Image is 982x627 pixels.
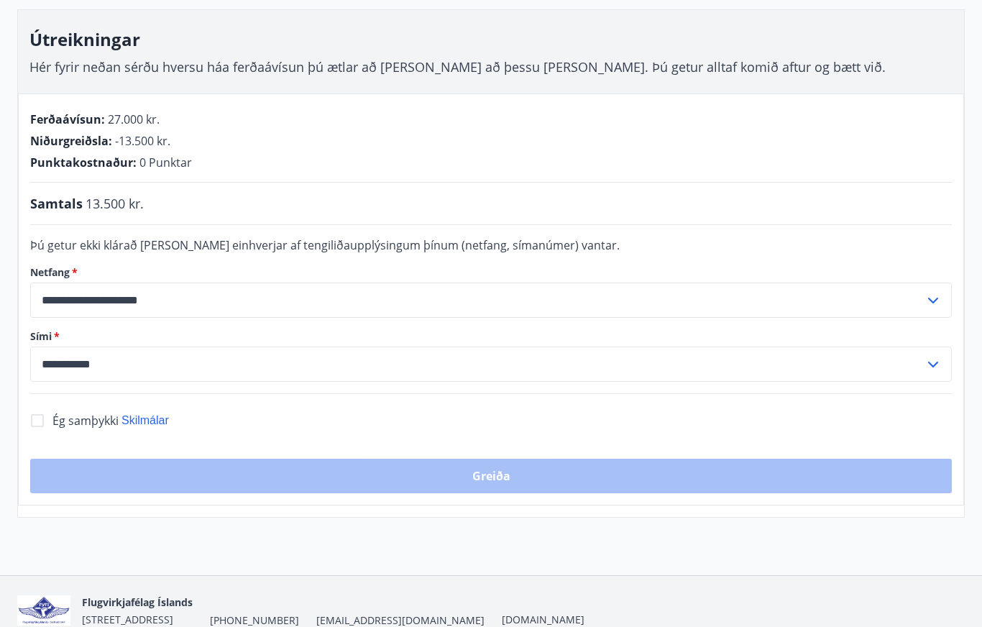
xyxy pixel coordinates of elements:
label: Netfang [30,265,952,280]
span: 13.500 kr. [86,194,144,213]
span: [STREET_ADDRESS] [82,613,173,626]
h3: Útreikningar [29,27,953,52]
span: Flugvirkjafélag Íslands [82,595,193,609]
span: Samtals [30,194,83,213]
span: 0 Punktar [139,155,192,170]
span: Hér fyrir neðan sérðu hversu háa ferðaávísun þú ætlar að [PERSON_NAME] að þessu [PERSON_NAME]. Þú... [29,58,886,75]
label: Sími [30,329,952,344]
button: Skilmálar [121,413,169,429]
span: Þú getur ekki klárað [PERSON_NAME] einhverjar af tengiliðaupplýsingum þínum (netfang, símanúmer) ... [30,237,620,253]
span: Ég samþykki [52,413,119,429]
span: 27.000 kr. [108,111,160,127]
span: Ferðaávísun : [30,111,105,127]
img: jfCJGIgpp2qFOvTFfsN21Zau9QV3gluJVgNw7rvD.png [17,595,70,626]
span: Skilmálar [121,414,169,426]
span: Punktakostnaður : [30,155,137,170]
span: -13.500 kr. [115,133,170,149]
a: [DOMAIN_NAME] [502,613,584,626]
span: Niðurgreiðsla : [30,133,112,149]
